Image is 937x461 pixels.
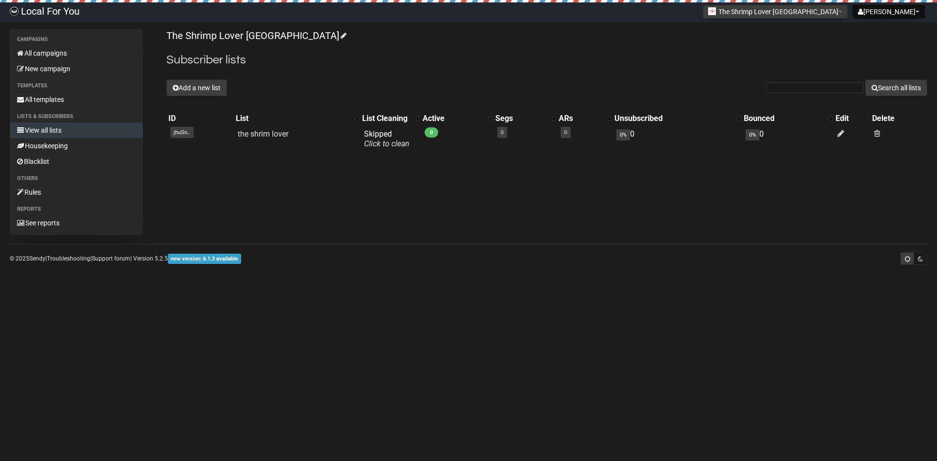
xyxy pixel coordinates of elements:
[557,112,612,125] th: ARs: No sort applied, activate to apply an ascending sort
[362,114,411,123] div: List Cleaning
[501,129,504,136] a: 0
[238,129,288,139] a: the shrim lover
[612,125,742,153] td: 0
[835,114,869,123] div: Edit
[168,255,241,262] a: new version: 6.1.3 available
[10,154,143,169] a: Blacklist
[746,129,759,140] span: 0%
[616,129,630,140] span: 0%
[493,112,556,125] th: Segs: No sort applied, activate to apply an ascending sort
[614,114,732,123] div: Unsubscribed
[744,114,824,123] div: Bounced
[364,139,409,148] a: Click to clean
[166,80,227,96] button: Add a new list
[166,112,234,125] th: ID: No sort applied, sorting is disabled
[47,255,90,262] a: Troubleshooting
[10,7,19,16] img: d61d2441668da63f2d83084b75c85b29
[870,112,927,125] th: Delete: No sort applied, sorting is disabled
[742,112,834,125] th: Bounced: No sort applied, activate to apply an ascending sort
[703,5,848,19] button: The Shrimp Lover [GEOGRAPHIC_DATA]
[421,112,493,125] th: Active: No sort applied, activate to apply an ascending sort
[10,92,143,107] a: All templates
[10,138,143,154] a: Housekeeping
[10,45,143,61] a: All campaigns
[10,253,241,264] p: © 2025 | | | Version 5.2.5
[364,129,409,148] span: Skipped
[170,127,194,138] span: jhuSn..
[834,112,871,125] th: Edit: No sort applied, sorting is disabled
[10,111,143,122] li: Lists & subscribers
[168,254,241,264] span: new version: 6.1.3 available
[10,61,143,77] a: New campaign
[865,80,927,96] button: Search all lists
[10,80,143,92] li: Templates
[10,203,143,215] li: Reports
[564,129,567,136] a: 0
[10,215,143,231] a: See reports
[853,5,925,19] button: [PERSON_NAME]
[10,122,143,138] a: View all lists
[425,127,438,138] span: 0
[168,114,232,123] div: ID
[559,114,603,123] div: ARs
[708,7,716,15] img: 994.png
[166,51,927,69] h2: Subscriber lists
[495,114,547,123] div: Segs
[92,255,130,262] a: Support forum
[612,112,742,125] th: Unsubscribed: No sort applied, activate to apply an ascending sort
[872,114,925,123] div: Delete
[10,173,143,184] li: Others
[29,255,45,262] a: Sendy
[10,184,143,200] a: Rules
[234,112,360,125] th: List: No sort applied, activate to apply an ascending sort
[10,34,143,45] li: Campaigns
[166,30,345,41] a: The Shrimp Lover [GEOGRAPHIC_DATA]
[236,114,350,123] div: List
[423,114,484,123] div: Active
[742,125,834,153] td: 0
[360,112,421,125] th: List Cleaning: No sort applied, activate to apply an ascending sort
